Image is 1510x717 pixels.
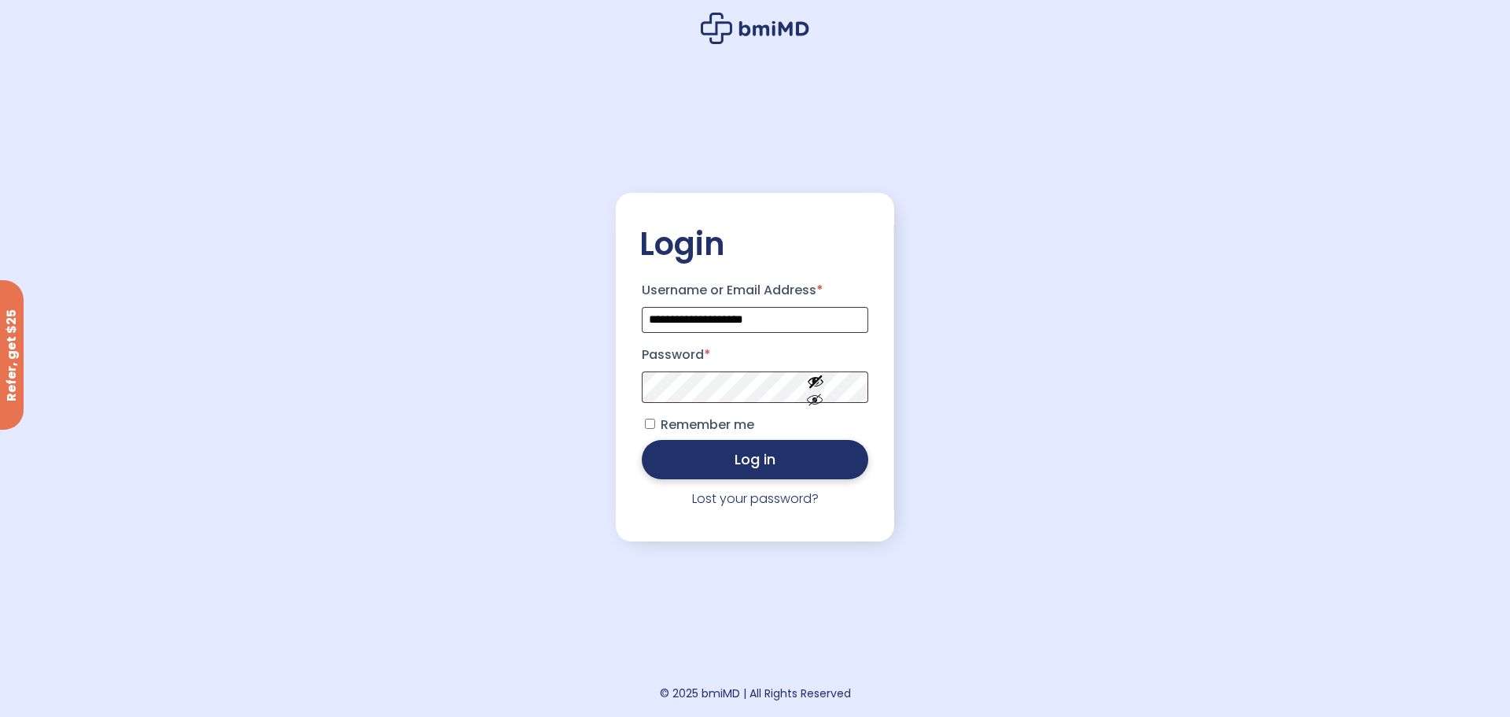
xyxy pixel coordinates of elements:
[645,419,655,429] input: Remember me
[692,490,819,508] a: Lost your password?
[639,224,871,264] h2: Login
[642,278,868,303] label: Username or Email Address
[661,416,754,434] span: Remember me
[772,360,860,414] button: Show password
[642,440,868,479] button: Log in
[642,342,868,368] label: Password
[660,682,851,704] div: © 2025 bmiMD | All Rights Reserved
